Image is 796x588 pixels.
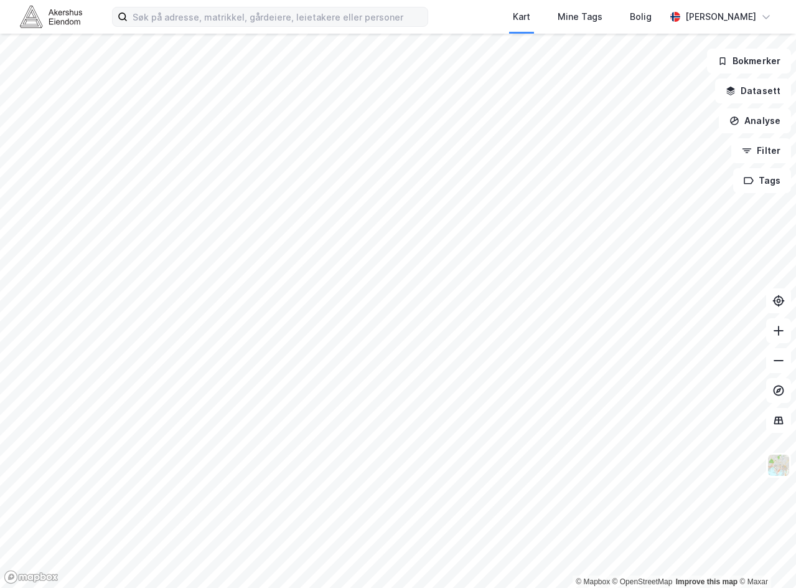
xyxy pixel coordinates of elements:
[734,528,796,588] div: Kontrollprogram for chat
[733,168,791,193] button: Tags
[731,138,791,163] button: Filter
[734,528,796,588] iframe: Chat Widget
[4,570,59,584] a: Mapbox homepage
[707,49,791,73] button: Bokmerker
[767,453,790,477] img: Z
[676,577,737,586] a: Improve this map
[715,78,791,103] button: Datasett
[20,6,82,27] img: akershus-eiendom-logo.9091f326c980b4bce74ccdd9f866810c.svg
[630,9,652,24] div: Bolig
[558,9,602,24] div: Mine Tags
[685,9,756,24] div: [PERSON_NAME]
[612,577,673,586] a: OpenStreetMap
[513,9,530,24] div: Kart
[128,7,428,26] input: Søk på adresse, matrikkel, gårdeiere, leietakere eller personer
[576,577,610,586] a: Mapbox
[719,108,791,133] button: Analyse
